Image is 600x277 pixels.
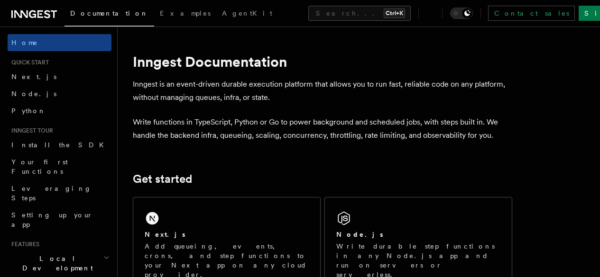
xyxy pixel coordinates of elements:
span: Documentation [70,9,148,17]
span: Install the SDK [11,141,110,149]
h1: Inngest Documentation [133,53,512,70]
a: Get started [133,172,192,186]
p: Write functions in TypeScript, Python or Go to power background and scheduled jobs, with steps bu... [133,116,512,142]
span: Features [8,241,39,248]
span: Quick start [8,59,49,66]
span: Inngest tour [8,127,53,134]
span: Examples [160,9,211,17]
a: Contact sales [488,6,575,21]
a: Install the SDK [8,136,111,153]
button: Search...Ctrl+K [308,6,411,21]
a: Examples [154,3,216,26]
a: AgentKit [216,3,278,26]
a: Home [8,34,111,51]
h2: Node.js [336,230,383,239]
span: Leveraging Steps [11,185,92,202]
span: Setting up your app [11,211,93,228]
a: Node.js [8,85,111,102]
kbd: Ctrl+K [384,9,405,18]
button: Local Development [8,250,111,277]
span: Home [11,38,38,47]
span: Node.js [11,90,56,98]
a: Python [8,102,111,119]
button: Toggle dark mode [450,8,473,19]
span: AgentKit [222,9,272,17]
span: Your first Functions [11,158,68,175]
span: Local Development [8,254,103,273]
h2: Next.js [145,230,185,239]
p: Inngest is an event-driven durable execution platform that allows you to run fast, reliable code ... [133,78,512,104]
a: Documentation [65,3,154,27]
span: Python [11,107,46,115]
a: Your first Functions [8,153,111,180]
a: Next.js [8,68,111,85]
a: Leveraging Steps [8,180,111,206]
a: Setting up your app [8,206,111,233]
span: Next.js [11,73,56,80]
